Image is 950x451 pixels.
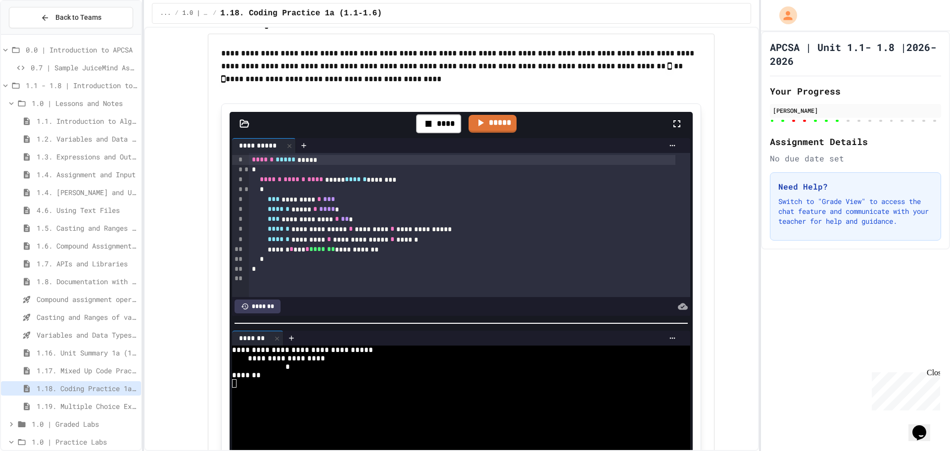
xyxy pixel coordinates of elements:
[175,9,178,17] span: /
[32,98,137,108] span: 1.0 | Lessons and Notes
[37,401,137,411] span: 1.19. Multiple Choice Exercises for Unit 1a (1.1-1.6)
[37,258,137,269] span: 1.7. APIs and Libraries
[908,411,940,441] iframe: chat widget
[37,383,137,394] span: 1.18. Coding Practice 1a (1.1-1.6)
[37,294,137,304] span: Compound assignment operators - Quiz
[37,151,137,162] span: 1.3. Expressions and Output [New]
[37,348,137,358] span: 1.16. Unit Summary 1a (1.1-1.6)
[4,4,68,63] div: Chat with us now!Close
[778,181,933,193] h3: Need Help?
[770,135,941,149] h2: Assignment Details
[160,9,171,17] span: ...
[37,134,137,144] span: 1.2. Variables and Data Types
[32,419,137,429] span: 1.0 | Graded Labs
[31,62,137,73] span: 0.7 | Sample JuiceMind Assignment - [GEOGRAPHIC_DATA]
[9,7,133,28] button: Back to Teams
[213,9,216,17] span: /
[868,368,940,410] iframe: chat widget
[37,241,137,251] span: 1.6. Compound Assignment Operators
[773,106,938,115] div: [PERSON_NAME]
[37,169,137,180] span: 1.4. Assignment and Input
[26,45,137,55] span: 0.0 | Introduction to APCSA
[37,330,137,340] span: Variables and Data Types - Quiz
[37,312,137,322] span: Casting and Ranges of variables - Quiz
[770,40,941,68] h1: APCSA | Unit 1.1- 1.8 |2026-2026
[778,197,933,226] p: Switch to "Grade View" to access the chat feature and communicate with your teacher for help and ...
[769,4,800,27] div: My Account
[37,187,137,198] span: 1.4. [PERSON_NAME] and User Input
[37,116,137,126] span: 1.1. Introduction to Algorithms, Programming, and Compilers
[220,7,381,19] span: 1.18. Coding Practice 1a (1.1-1.6)
[55,12,101,23] span: Back to Teams
[37,276,137,287] span: 1.8. Documentation with Comments and Preconditions
[770,84,941,98] h2: Your Progress
[26,80,137,91] span: 1.1 - 1.8 | Introduction to Java
[183,9,209,17] span: 1.0 | Lessons and Notes
[37,205,137,215] span: 4.6. Using Text Files
[37,365,137,376] span: 1.17. Mixed Up Code Practice 1.1-1.6
[37,223,137,233] span: 1.5. Casting and Ranges of Values
[32,437,137,447] span: 1.0 | Practice Labs
[770,152,941,164] div: No due date set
